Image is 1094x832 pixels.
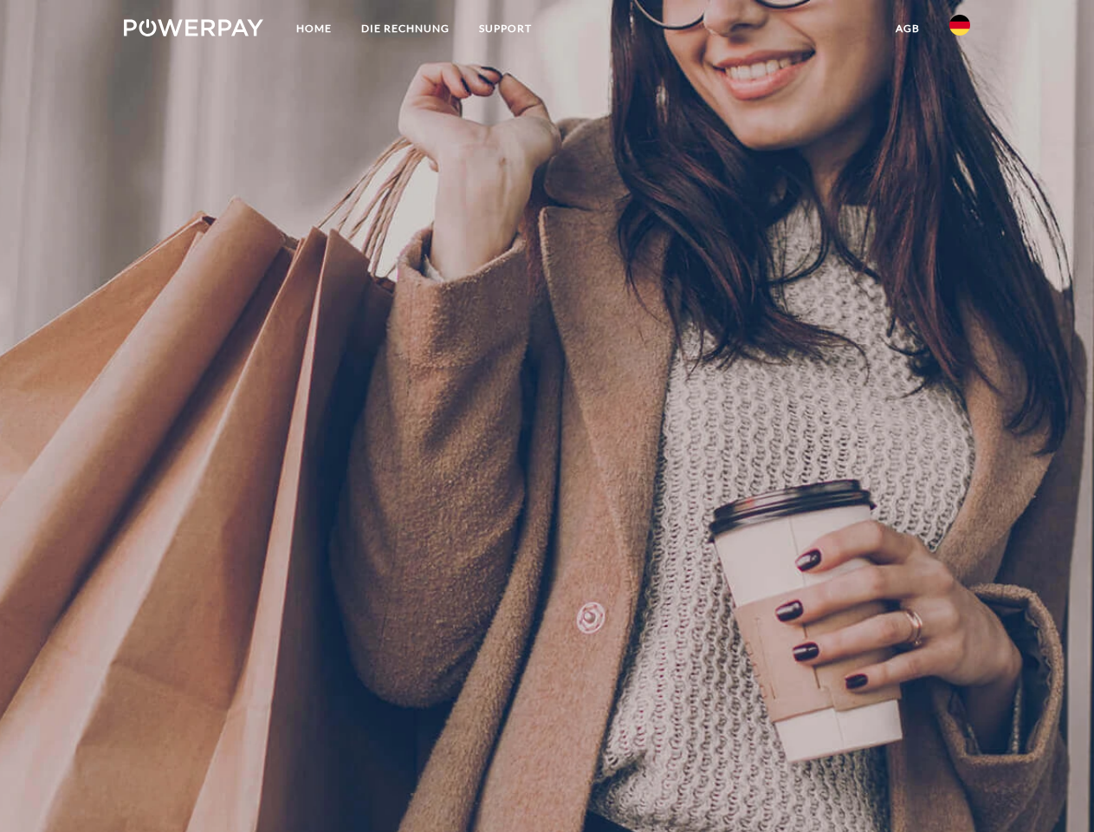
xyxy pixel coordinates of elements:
[346,13,464,44] a: DIE RECHNUNG
[464,13,547,44] a: SUPPORT
[282,13,346,44] a: Home
[124,19,263,36] img: logo-powerpay-white.svg
[881,13,935,44] a: agb
[949,15,970,36] img: de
